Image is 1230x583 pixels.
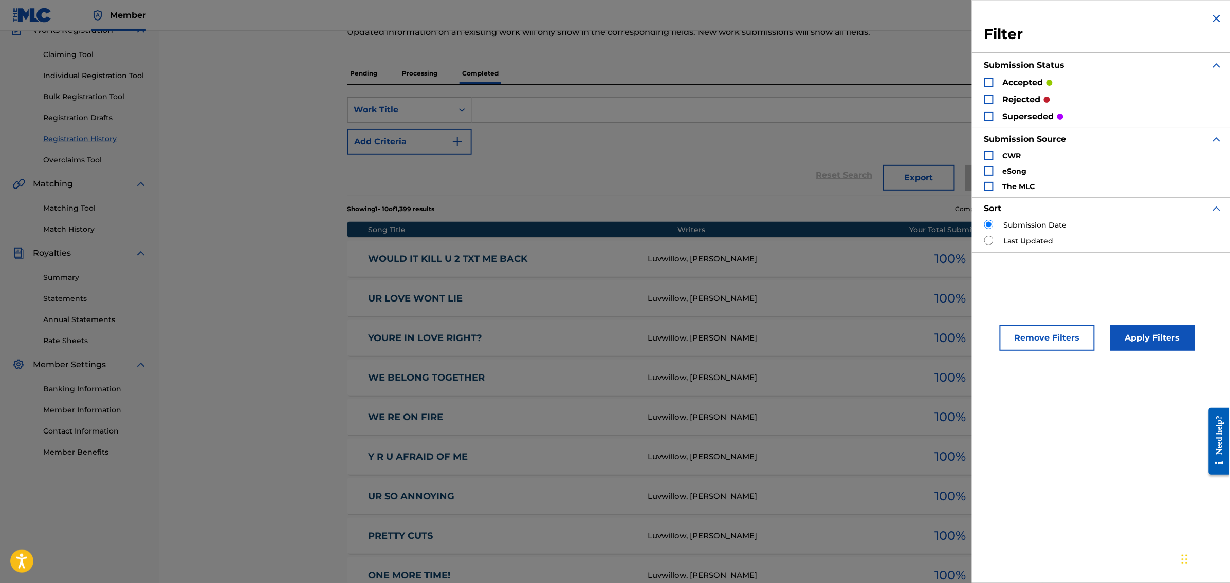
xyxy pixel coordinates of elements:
span: 100 % [935,408,966,426]
strong: CWR [1003,151,1021,160]
div: Luvwillow, [PERSON_NAME] [648,411,912,423]
a: WE BELONG TOGETHER [368,372,634,384]
img: expand [135,247,147,259]
strong: eSong [1003,166,1027,176]
span: 100 % [935,250,966,268]
label: Last Updated [1004,236,1054,247]
a: Registration History [43,134,147,144]
h3: Filter [984,25,1223,44]
a: Registration Drafts [43,112,147,123]
button: Apply Filters [1110,325,1195,351]
button: Export [883,165,955,191]
img: close [1210,12,1223,25]
span: 100 % [935,329,966,347]
div: Luvwillow, [PERSON_NAME] [648,332,912,344]
img: Matching [12,178,25,190]
img: MLC Logo [12,8,52,23]
span: 100 % [935,526,966,545]
p: Pending [347,63,381,84]
a: Individual Registration Tool [43,70,147,81]
p: Completed [460,63,502,84]
a: Rate Sheets [43,335,147,346]
p: accepted [1003,77,1043,89]
p: Showing 1 - 10 of 1,399 results [347,204,435,214]
span: 100 % [935,368,966,387]
form: Search Form [347,97,1042,196]
span: 100 % [935,487,966,505]
a: Matching Tool [43,203,147,214]
a: Statements [43,293,147,304]
a: Match History [43,224,147,235]
strong: Sort [984,203,1002,213]
div: Luvwillow, [PERSON_NAME] [648,253,912,265]
span: 100 % [935,289,966,308]
div: Luvwillow, [PERSON_NAME] [648,293,912,305]
a: Banking Information [43,384,147,394]
div: Song Title [368,224,678,235]
a: Member Information [43,405,147,416]
label: Submission Date [1004,220,1067,231]
a: Member Benefits [43,447,147,458]
span: 100 % [935,447,966,466]
img: expand [135,359,147,371]
a: WOULD IT KILL U 2 TXT ME BACK [368,253,634,265]
div: Luvwillow, [PERSON_NAME] [648,530,912,542]
div: Luvwillow, [PERSON_NAME] [648,372,912,384]
div: Drag [1182,544,1188,575]
div: Writers [678,224,942,235]
a: Overclaims Tool [43,155,147,165]
p: Updated information on an existing work will only show in the corresponding fields. New work subm... [347,26,883,39]
a: Annual Statements [43,314,147,325]
img: expand [1210,133,1223,145]
strong: Submission Status [984,60,1065,70]
div: Luvwillow, [PERSON_NAME] [648,491,912,502]
img: Member Settings [12,359,25,371]
p: Processing [399,63,441,84]
a: Bulk Registration Tool [43,91,147,102]
a: Claiming Tool [43,49,147,60]
img: 9d2ae6d4665cec9f34b9.svg [451,136,464,148]
span: Your Total Submitted Shares [909,224,1028,235]
img: Top Rightsholder [91,9,104,22]
button: Add Criteria [347,129,472,155]
a: ONE MORE TIME! [368,570,634,581]
span: Member Settings [33,359,106,371]
button: Remove Filters [1000,325,1095,351]
a: UR LOVE WONT LIE [368,293,634,305]
strong: The MLC [1003,182,1035,191]
a: PRETTY CUTS [368,530,634,542]
img: expand [1210,202,1223,215]
div: Luvwillow, [PERSON_NAME] [648,451,912,463]
a: Y R U AFRAID OF ME [368,451,634,463]
a: Summary [43,272,147,283]
iframe: Chat Widget [1179,534,1230,583]
a: UR SO ANNOYING [368,491,634,502]
iframe: Resource Center [1201,400,1230,483]
span: Matching [33,178,73,190]
a: WE RE ON FIRE [368,411,634,423]
a: Contact Information [43,426,147,437]
p: rejected [1003,93,1041,106]
span: Member [110,9,146,21]
strong: Submission Source [984,134,1067,144]
img: expand [135,178,147,190]
img: Royalties [12,247,25,259]
div: Work Title [354,104,447,116]
img: expand [1210,59,1223,71]
a: YOURE IN LOVE RIGHT? [368,332,634,344]
div: Luvwillow, [PERSON_NAME] [648,570,912,581]
span: Compact View [956,204,1002,214]
p: superseded [1003,110,1054,123]
span: Royalties [33,247,71,259]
